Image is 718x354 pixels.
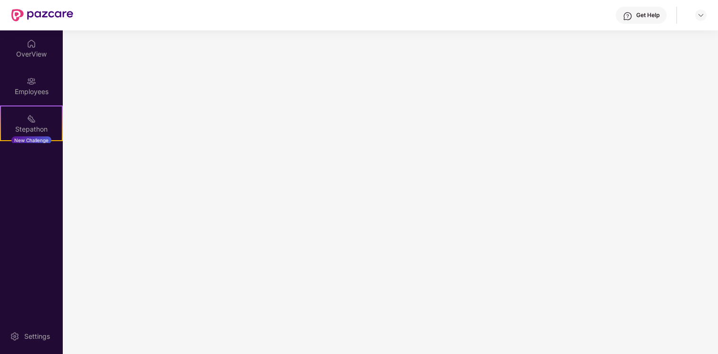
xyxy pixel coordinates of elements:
div: Settings [21,332,53,341]
div: Stepathon [1,124,62,134]
img: svg+xml;base64,PHN2ZyBpZD0iRW1wbG95ZWVzIiB4bWxucz0iaHR0cDovL3d3dy53My5vcmcvMjAwMC9zdmciIHdpZHRoPS... [27,77,36,86]
img: New Pazcare Logo [11,9,73,21]
div: Get Help [636,11,660,19]
img: svg+xml;base64,PHN2ZyB4bWxucz0iaHR0cDovL3d3dy53My5vcmcvMjAwMC9zdmciIHdpZHRoPSIyMSIgaGVpZ2h0PSIyMC... [27,114,36,124]
img: svg+xml;base64,PHN2ZyBpZD0iU2V0dGluZy0yMHgyMCIgeG1sbnM9Imh0dHA6Ly93d3cudzMub3JnLzIwMDAvc3ZnIiB3aW... [10,332,19,341]
img: svg+xml;base64,PHN2ZyBpZD0iSG9tZSIgeG1sbnM9Imh0dHA6Ly93d3cudzMub3JnLzIwMDAvc3ZnIiB3aWR0aD0iMjAiIG... [27,39,36,48]
div: New Challenge [11,136,51,144]
img: svg+xml;base64,PHN2ZyBpZD0iRHJvcGRvd24tMzJ4MzIiIHhtbG5zPSJodHRwOi8vd3d3LnczLm9yZy8yMDAwL3N2ZyIgd2... [697,11,705,19]
img: svg+xml;base64,PHN2ZyBpZD0iSGVscC0zMngzMiIgeG1sbnM9Imh0dHA6Ly93d3cudzMub3JnLzIwMDAvc3ZnIiB3aWR0aD... [623,11,632,21]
